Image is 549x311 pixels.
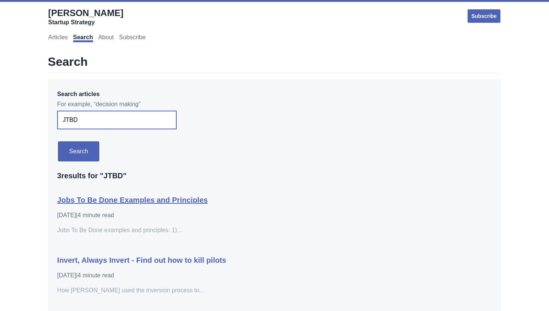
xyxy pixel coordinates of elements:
a: Search [73,34,93,42]
a: [PERSON_NAME]Startup Strategy [48,7,123,26]
h1: Search [48,54,501,73]
a: Subscribe [467,9,501,24]
p: Search articles [57,90,492,98]
h3: 3 results for " JTBD " [57,171,492,181]
a: Articles [48,34,68,42]
p: How [PERSON_NAME] used the inversion process to... [57,286,362,295]
a: About [98,34,114,42]
a: Subscribe [119,34,146,42]
p: [DATE] | 4 minute read [57,271,362,280]
a: Jobs To Be Done Examples and Principles [57,196,208,204]
p: Jobs To Be Done examples and principles: 1)... [57,226,362,235]
div: Startup Strategy [48,19,123,26]
p: [DATE] | 4 minute read [57,211,362,220]
span: For example, “decision making" [57,100,492,109]
span: [PERSON_NAME] [48,8,123,18]
input: Search [57,141,100,162]
a: Invert, Always Invert - Find out how to kill pilots [57,256,226,264]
